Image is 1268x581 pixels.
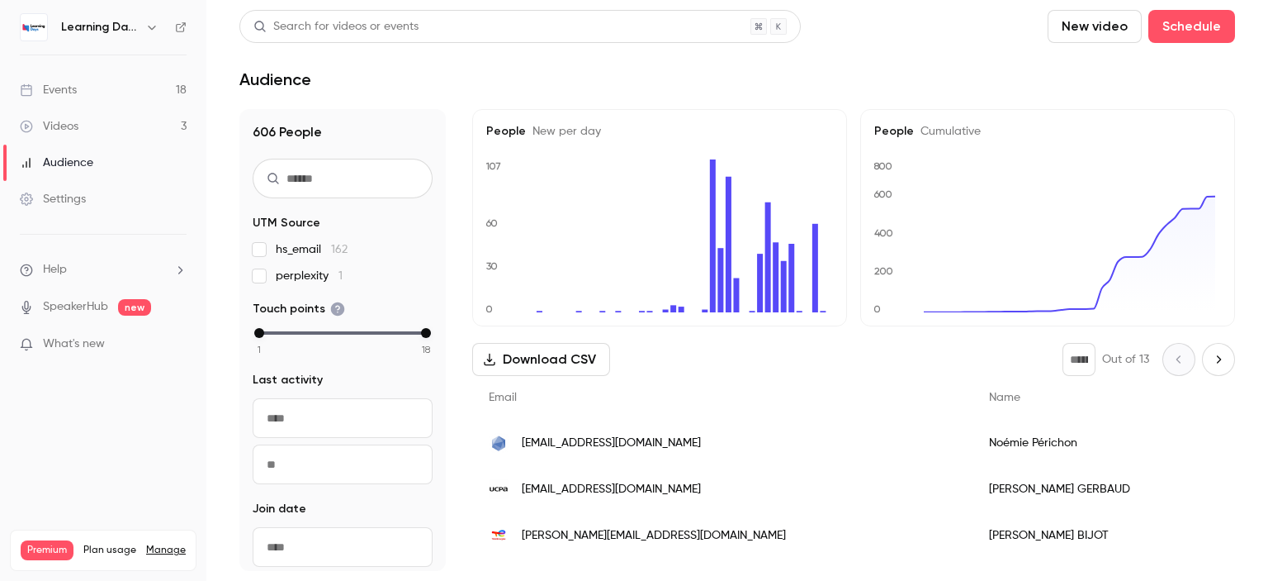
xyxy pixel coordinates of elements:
div: min [254,328,264,338]
text: 0 [873,303,881,315]
span: What's new [43,336,105,353]
img: Learning Days [21,14,47,40]
span: Email [489,392,517,403]
img: ucpa.asso.fr [489,479,509,499]
text: 600 [873,188,892,200]
h6: Learning Days [61,19,139,36]
text: 400 [874,227,893,239]
text: 30 [486,260,498,272]
div: Settings [20,191,86,207]
span: 18 [422,342,430,357]
h5: People [486,123,833,140]
div: Search for videos or events [253,18,419,36]
span: Cumulative [914,126,981,137]
div: Audience [20,155,93,171]
div: Videos [20,118,78,135]
button: Schedule [1148,10,1235,43]
span: Join date [253,501,306,517]
text: 107 [485,160,501,172]
img: totalenergies.com [489,526,509,545]
a: SpeakerHub [43,298,108,316]
span: Touch points [253,301,345,317]
text: 800 [873,160,892,172]
h1: 606 People [253,122,433,142]
h1: Audience [239,69,311,89]
div: Events [20,82,77,98]
text: 200 [874,265,893,277]
li: help-dropdown-opener [20,261,187,279]
a: Manage [146,544,186,557]
span: [EMAIL_ADDRESS][DOMAIN_NAME] [522,435,701,452]
span: 1 [258,342,261,357]
span: 1 [338,270,343,282]
span: New per day [526,126,601,137]
span: Premium [21,541,73,560]
span: UTM Source [253,215,320,231]
img: trainingfirst.fr [489,433,509,453]
span: Plan usage [83,544,136,557]
text: 60 [485,217,498,229]
h5: People [874,123,1221,140]
span: perplexity [276,268,343,284]
span: [PERSON_NAME][EMAIL_ADDRESS][DOMAIN_NAME] [522,527,786,545]
text: 0 [485,303,493,315]
button: Next page [1202,343,1235,376]
iframe: Noticeable Trigger [167,337,187,352]
button: New video [1048,10,1142,43]
span: Name [989,392,1020,403]
div: max [421,328,431,338]
span: new [118,299,151,316]
span: 162 [331,244,348,255]
p: Out of 13 [1102,351,1149,368]
span: hs_email [276,241,348,258]
button: Download CSV [472,343,610,376]
span: [EMAIL_ADDRESS][DOMAIN_NAME] [522,481,701,498]
span: Help [43,261,67,279]
span: Last activity [253,372,323,388]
